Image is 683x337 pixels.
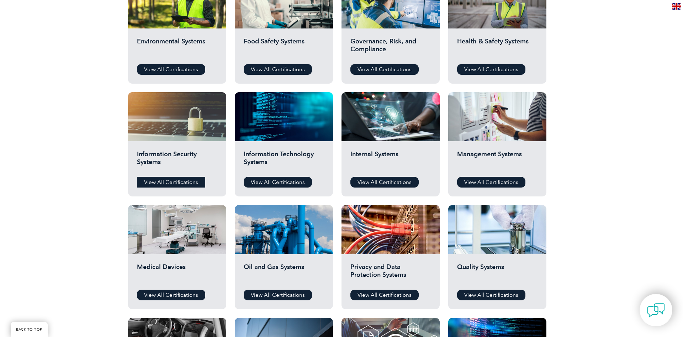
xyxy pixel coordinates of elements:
h2: Management Systems [457,150,538,172]
h2: Information Security Systems [137,150,217,172]
h2: Oil and Gas Systems [244,263,324,284]
h2: Information Technology Systems [244,150,324,172]
a: View All Certifications [244,290,312,300]
h2: Privacy and Data Protection Systems [350,263,431,284]
h2: Medical Devices [137,263,217,284]
a: View All Certifications [137,177,205,188]
a: View All Certifications [350,177,419,188]
h2: Governance, Risk, and Compliance [350,37,431,59]
a: View All Certifications [137,64,205,75]
h2: Food Safety Systems [244,37,324,59]
a: View All Certifications [350,64,419,75]
h2: Internal Systems [350,150,431,172]
h2: Environmental Systems [137,37,217,59]
a: View All Certifications [457,177,525,188]
img: contact-chat.png [647,301,665,319]
h2: Health & Safety Systems [457,37,538,59]
a: View All Certifications [350,290,419,300]
img: en [672,3,681,10]
a: View All Certifications [244,177,312,188]
a: View All Certifications [457,290,525,300]
a: View All Certifications [137,290,205,300]
h2: Quality Systems [457,263,538,284]
a: View All Certifications [457,64,525,75]
a: BACK TO TOP [11,322,48,337]
a: View All Certifications [244,64,312,75]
